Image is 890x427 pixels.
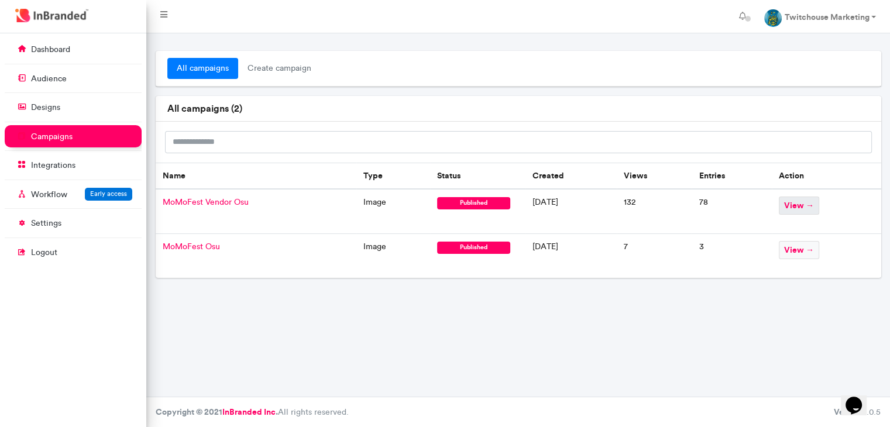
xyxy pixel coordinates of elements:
[437,197,510,209] span: published
[31,189,67,201] p: Workflow
[617,163,692,189] th: Views
[841,380,878,415] iframe: chat widget
[692,163,771,189] th: Entries
[779,197,819,215] span: view →
[692,234,771,278] td: 3
[356,189,430,234] td: image
[834,407,862,417] b: Version
[12,6,91,25] img: InBranded Logo
[163,197,249,207] span: MoMoFest Vendor Osu
[5,183,142,205] a: WorkflowEarly access
[238,58,321,79] span: create campaign
[156,407,278,417] strong: Copyright © 2021 .
[31,160,75,171] p: integrations
[764,9,782,27] img: profile dp
[356,163,430,189] th: Type
[31,102,60,113] p: designs
[222,407,276,417] a: InBranded Inc
[5,212,142,234] a: settings
[779,241,819,259] span: view →
[5,154,142,176] a: integrations
[834,407,881,418] div: 3.0.5
[784,12,869,22] strong: Twitchouse Marketing
[5,38,142,60] a: dashboard
[772,163,881,189] th: Action
[430,163,525,189] th: Status
[167,58,238,79] a: all campaigns
[437,242,510,254] span: published
[617,189,692,234] td: 132
[617,234,692,278] td: 7
[5,67,142,89] a: audience
[692,189,771,234] td: 78
[525,234,617,278] td: [DATE]
[755,5,885,28] a: Twitchouse Marketing
[5,125,142,147] a: campaigns
[167,103,870,114] h6: all campaigns ( 2 )
[525,189,617,234] td: [DATE]
[356,234,430,278] td: image
[31,73,67,85] p: audience
[156,163,356,189] th: Name
[31,44,70,56] p: dashboard
[5,96,142,118] a: designs
[31,131,73,143] p: campaigns
[163,242,220,252] span: MoMoFest Osu
[90,190,127,198] span: Early access
[31,247,57,259] p: logout
[525,163,617,189] th: Created
[31,218,61,229] p: settings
